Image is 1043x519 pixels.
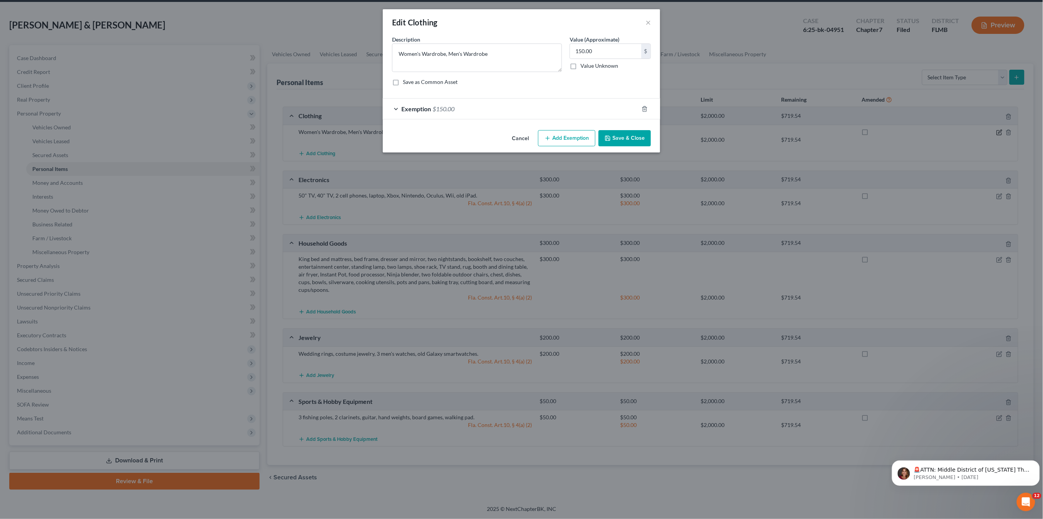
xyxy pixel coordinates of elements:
label: Value (Approximate) [570,35,619,44]
label: Value Unknown [580,62,618,70]
div: $ [641,44,651,59]
input: 0.00 [570,44,641,59]
button: Add Exemption [538,130,595,146]
button: × [646,18,651,27]
button: Cancel [506,131,535,146]
iframe: Intercom live chat [1017,493,1035,511]
button: Save & Close [599,130,651,146]
span: 12 [1033,493,1041,499]
span: Description [392,36,420,43]
label: Save as Common Asset [403,78,458,86]
iframe: Intercom notifications message [889,444,1043,498]
span: Exemption [401,105,431,112]
div: Edit Clothing [392,17,438,28]
span: $150.00 [433,105,454,112]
